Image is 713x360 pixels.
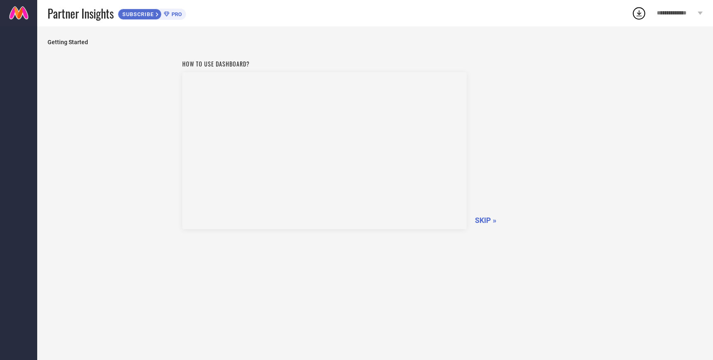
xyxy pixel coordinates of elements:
[48,39,703,45] span: Getting Started
[632,6,646,21] div: Open download list
[169,11,182,17] span: PRO
[182,72,467,229] iframe: Workspace Section
[48,5,114,22] span: Partner Insights
[182,59,467,68] h1: How to use dashboard?
[475,216,496,225] span: SKIP »
[118,11,156,17] span: SUBSCRIBE
[118,7,186,20] a: SUBSCRIBEPRO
